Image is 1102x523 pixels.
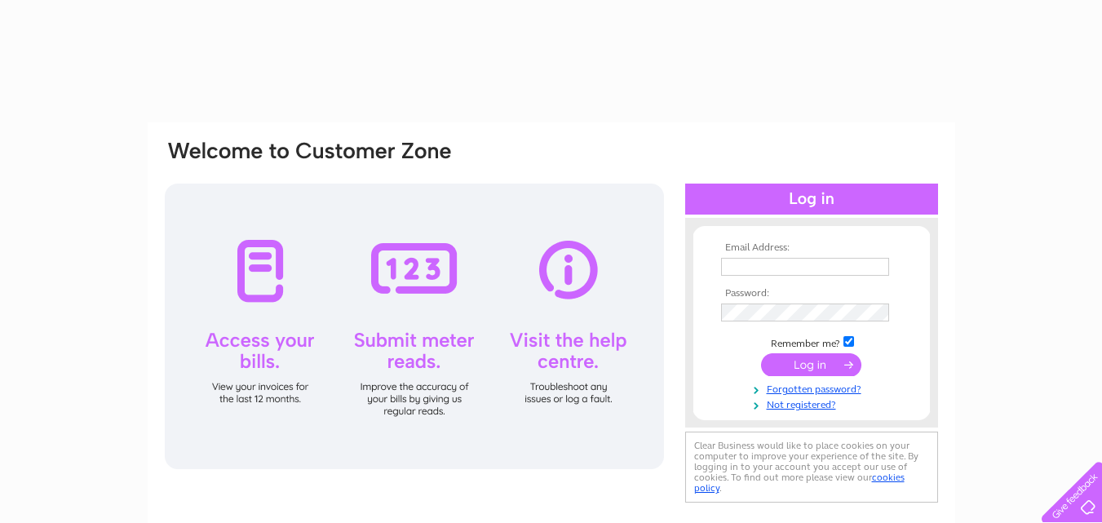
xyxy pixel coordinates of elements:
[721,380,906,396] a: Forgotten password?
[717,242,906,254] th: Email Address:
[717,334,906,350] td: Remember me?
[717,288,906,299] th: Password:
[721,396,906,411] a: Not registered?
[685,432,938,503] div: Clear Business would like to place cookies on your computer to improve your experience of the sit...
[761,353,861,376] input: Submit
[694,472,905,494] a: cookies policy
